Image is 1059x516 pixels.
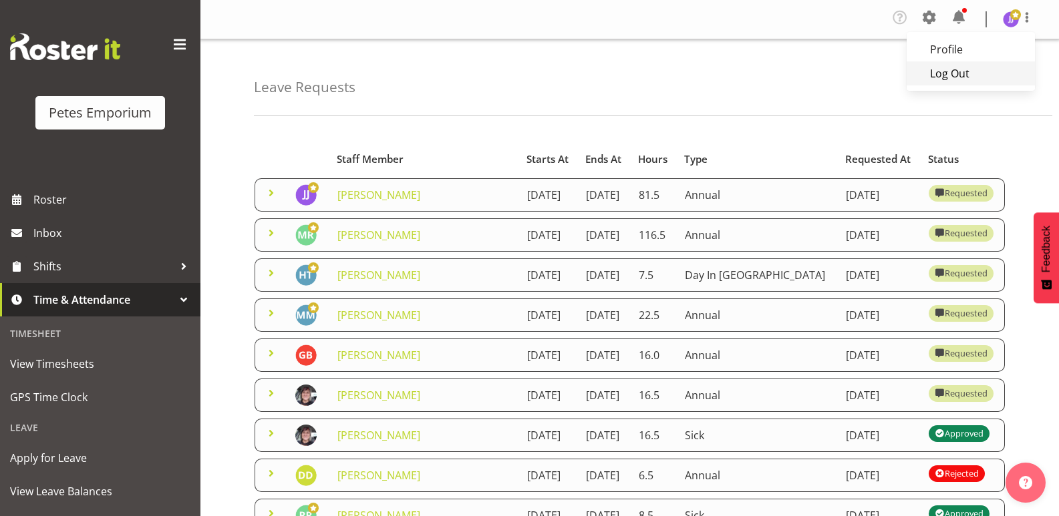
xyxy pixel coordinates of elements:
[519,298,578,332] td: [DATE]
[631,298,677,332] td: 22.5
[337,428,420,443] a: [PERSON_NAME]
[295,465,317,486] img: danielle-donselaar8920.jpg
[519,419,578,452] td: [DATE]
[337,348,420,362] a: [PERSON_NAME]
[519,378,578,412] td: [DATE]
[684,152,830,167] div: Type
[519,459,578,492] td: [DATE]
[677,298,838,332] td: Annual
[838,298,921,332] td: [DATE]
[337,468,420,483] a: [PERSON_NAME]
[254,79,355,95] h4: Leave Requests
[337,228,420,242] a: [PERSON_NAME]
[677,218,838,252] td: Annual
[1003,11,1019,27] img: janelle-jonkers702.jpg
[49,103,152,123] div: Petes Emporium
[33,290,174,310] span: Time & Attendance
[935,265,987,281] div: Requested
[578,419,631,452] td: [DATE]
[578,218,631,252] td: [DATE]
[3,441,197,475] a: Apply for Leave
[935,385,987,401] div: Requested
[935,465,978,481] div: Rejected
[928,152,997,167] div: Status
[838,258,921,292] td: [DATE]
[631,419,677,452] td: 16.5
[295,384,317,406] img: michelle-whaleb4506e5af45ffd00a26cc2b6420a9100.png
[10,387,190,407] span: GPS Time Clock
[677,258,838,292] td: Day In [GEOGRAPHIC_DATA]
[631,258,677,292] td: 7.5
[631,378,677,412] td: 16.5
[3,414,197,441] div: Leave
[10,481,190,501] span: View Leave Balances
[519,258,578,292] td: [DATE]
[10,448,190,468] span: Apply for Leave
[33,223,194,243] span: Inbox
[677,419,838,452] td: Sick
[907,37,1035,61] a: Profile
[935,425,983,441] div: Approved
[838,419,921,452] td: [DATE]
[631,338,677,372] td: 16.0
[907,61,1035,85] a: Log Out
[33,190,194,210] span: Roster
[935,345,987,361] div: Requested
[838,378,921,412] td: [DATE]
[838,338,921,372] td: [DATE]
[838,459,921,492] td: [DATE]
[337,188,420,202] a: [PERSON_NAME]
[295,264,317,286] img: helena-tomlin701.jpg
[519,178,578,212] td: [DATE]
[578,258,631,292] td: [DATE]
[295,184,317,206] img: janelle-jonkers702.jpg
[3,475,197,508] a: View Leave Balances
[519,218,578,252] td: [DATE]
[295,224,317,246] img: melanie-richardson713.jpg
[631,218,677,252] td: 116.5
[935,305,987,321] div: Requested
[1040,226,1052,272] span: Feedback
[337,308,420,322] a: [PERSON_NAME]
[295,425,317,446] img: michelle-whaleb4506e5af45ffd00a26cc2b6420a9100.png
[578,338,631,372] td: [DATE]
[838,218,921,252] td: [DATE]
[935,185,987,201] div: Requested
[585,152,623,167] div: Ends At
[295,344,317,366] img: gillian-byford11184.jpg
[631,459,677,492] td: 6.5
[33,256,174,276] span: Shifts
[677,338,838,372] td: Annual
[3,347,197,380] a: View Timesheets
[337,268,420,282] a: [PERSON_NAME]
[578,298,631,332] td: [DATE]
[677,178,838,212] td: Annual
[10,33,120,60] img: Rosterit website logo
[3,320,197,347] div: Timesheet
[838,178,921,212] td: [DATE]
[337,152,511,167] div: Staff Member
[677,378,838,412] td: Annual
[295,304,317,326] img: mandy-mosley3858.jpg
[337,388,420,403] a: [PERSON_NAME]
[677,459,838,492] td: Annual
[519,338,578,372] td: [DATE]
[845,152,913,167] div: Requested At
[1019,476,1032,489] img: help-xxl-2.png
[3,380,197,414] a: GPS Time Clock
[10,354,190,374] span: View Timesheets
[578,459,631,492] td: [DATE]
[935,225,987,241] div: Requested
[578,178,631,212] td: [DATE]
[638,152,669,167] div: Hours
[1034,212,1059,303] button: Feedback - Show survey
[631,178,677,212] td: 81.5
[526,152,570,167] div: Starts At
[578,378,631,412] td: [DATE]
